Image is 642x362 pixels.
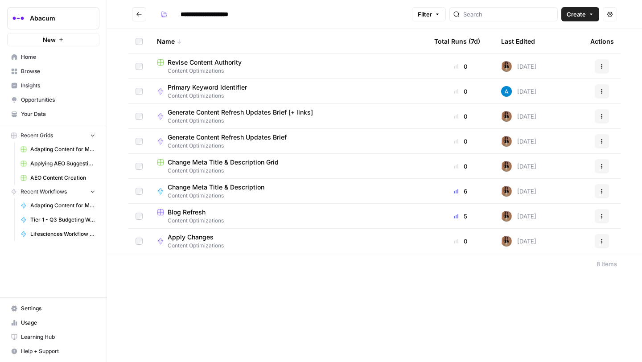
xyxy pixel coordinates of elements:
[501,211,536,222] div: [DATE]
[16,171,99,185] a: AEO Content Creation
[501,186,512,197] img: jqqluxs4pyouhdpojww11bswqfcs
[43,35,56,44] span: New
[168,192,272,200] span: Content Optimizations
[16,198,99,213] a: Adapting Content for Microdemos Pages
[501,29,535,53] div: Last Edited
[168,183,264,192] span: Change Meta Title & Description
[7,107,99,121] a: Your Data
[30,230,95,238] span: Lifesciences Workflow ([DATE])
[412,7,446,21] button: Filter
[597,259,617,268] div: 8 Items
[21,304,95,313] span: Settings
[30,216,95,224] span: Tier 1 - Q3 Budgeting Workflows
[168,242,224,250] span: Content Optimizations
[168,58,242,67] span: Revise Content Authority
[434,162,487,171] div: 0
[7,344,99,358] button: Help + Support
[30,160,95,168] span: Applying AEO Suggestions
[501,236,512,247] img: jqqluxs4pyouhdpojww11bswqfcs
[501,86,536,97] div: [DATE]
[21,96,95,104] span: Opportunities
[434,187,487,196] div: 6
[30,174,95,182] span: AEO Content Creation
[157,208,420,225] a: Blog RefreshContent Optimizations
[168,117,320,125] span: Content Optimizations
[501,136,512,147] img: jqqluxs4pyouhdpojww11bswqfcs
[157,233,420,250] a: Apply ChangesContent Optimizations
[168,158,279,167] span: Change Meta Title & Description Grid
[168,208,206,217] span: Blog Refresh
[21,53,95,61] span: Home
[501,111,512,122] img: jqqluxs4pyouhdpojww11bswqfcs
[434,112,487,121] div: 0
[157,133,420,150] a: Generate Content Refresh Updates BriefContent Optimizations
[434,237,487,246] div: 0
[157,217,420,225] span: Content Optimizations
[561,7,599,21] button: Create
[132,7,146,21] button: Go back
[157,183,420,200] a: Change Meta Title & DescriptionContent Optimizations
[10,10,26,26] img: Abacum Logo
[501,236,536,247] div: [DATE]
[501,161,512,172] img: jqqluxs4pyouhdpojww11bswqfcs
[157,167,420,175] span: Content Optimizations
[21,347,95,355] span: Help + Support
[16,227,99,241] a: Lifesciences Workflow ([DATE])
[157,58,420,75] a: Revise Content AuthorityContent Optimizations
[157,108,420,125] a: Generate Content Refresh Updates Brief [+ links]Content Optimizations
[21,132,53,140] span: Recent Grids
[168,108,313,117] span: Generate Content Refresh Updates Brief [+ links]
[7,33,99,46] button: New
[7,301,99,316] a: Settings
[168,133,287,142] span: Generate Content Refresh Updates Brief
[567,10,586,19] span: Create
[7,316,99,330] a: Usage
[157,29,420,53] div: Name
[501,211,512,222] img: jqqluxs4pyouhdpojww11bswqfcs
[434,137,487,146] div: 0
[434,212,487,221] div: 5
[501,136,536,147] div: [DATE]
[7,185,99,198] button: Recent Workflows
[434,87,487,96] div: 0
[7,330,99,344] a: Learning Hub
[21,82,95,90] span: Insights
[590,29,614,53] div: Actions
[168,92,254,100] span: Content Optimizations
[16,142,99,156] a: Adapting Content for Microdemos Pages Grid
[157,67,420,75] span: Content Optimizations
[501,111,536,122] div: [DATE]
[30,145,95,153] span: Adapting Content for Microdemos Pages Grid
[418,10,432,19] span: Filter
[501,61,512,72] img: jqqluxs4pyouhdpojww11bswqfcs
[501,61,536,72] div: [DATE]
[7,64,99,78] a: Browse
[7,50,99,64] a: Home
[21,333,95,341] span: Learning Hub
[30,202,95,210] span: Adapting Content for Microdemos Pages
[168,83,247,92] span: Primary Keyword Identifier
[21,67,95,75] span: Browse
[157,158,420,175] a: Change Meta Title & Description GridContent Optimizations
[7,93,99,107] a: Opportunities
[16,213,99,227] a: Tier 1 - Q3 Budgeting Workflows
[168,142,294,150] span: Content Optimizations
[16,156,99,171] a: Applying AEO Suggestions
[7,7,99,29] button: Workspace: Abacum
[463,10,554,19] input: Search
[501,161,536,172] div: [DATE]
[434,29,480,53] div: Total Runs (7d)
[157,83,420,100] a: Primary Keyword IdentifierContent Optimizations
[501,186,536,197] div: [DATE]
[7,129,99,142] button: Recent Grids
[21,319,95,327] span: Usage
[21,188,67,196] span: Recent Workflows
[30,14,84,23] span: Abacum
[7,78,99,93] a: Insights
[501,86,512,97] img: o3cqybgnmipr355j8nz4zpq1mc6x
[168,233,217,242] span: Apply Changes
[434,62,487,71] div: 0
[21,110,95,118] span: Your Data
